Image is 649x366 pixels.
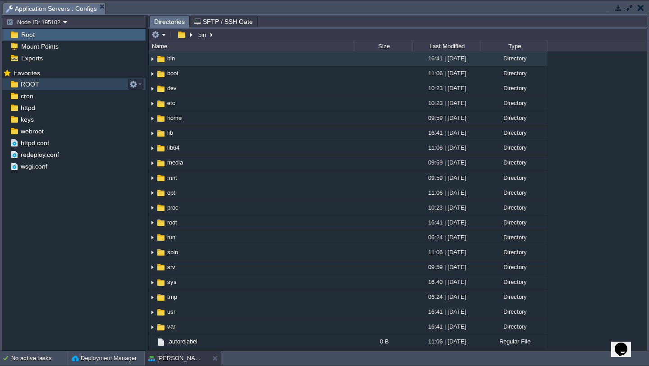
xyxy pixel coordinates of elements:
[19,127,45,135] span: webroot
[166,189,177,197] span: opt
[354,349,412,363] div: 0 B
[148,354,205,363] button: [PERSON_NAME]
[166,204,180,211] span: proc
[19,80,41,88] a: ROOT
[194,16,253,27] span: SFTP / SSH Gate
[150,41,354,51] div: Name
[166,55,176,62] a: bin
[412,320,480,334] div: 16:41 | [DATE]
[156,114,166,124] img: AMDAwAAAACH5BAEAAAAALAAAAAABAAEAAAICRAEAOw==
[149,28,647,41] input: Click to enter the path
[413,41,480,51] div: Last Modified
[156,188,166,198] img: AMDAwAAAACH5BAEAAAAALAAAAAABAAEAAAICRAEAOw==
[412,171,480,185] div: 09:59 | [DATE]
[149,201,156,215] img: AMDAwAAAACH5BAEAAAAALAAAAAABAAEAAAICRAEAOw==
[6,3,97,14] span: Application Servers : Configs
[154,16,185,27] span: Directories
[166,69,180,77] span: boot
[480,245,548,259] div: Directory
[72,354,137,363] button: Deployment Manager
[149,67,156,81] img: AMDAwAAAACH5BAEAAAAALAAAAAABAAEAAAICRAEAOw==
[480,320,548,334] div: Directory
[480,334,548,348] div: Regular File
[166,84,178,92] span: dev
[149,231,156,245] img: AMDAwAAAACH5BAEAAAAALAAAAAABAAEAAAICRAEAOw==
[12,69,41,77] a: Favorites
[149,349,156,363] img: AMDAwAAAACH5BAEAAAAALAAAAAABAAEAAAICRAEAOw==
[166,293,178,301] a: tmp
[149,111,156,125] img: AMDAwAAAACH5BAEAAAAALAAAAAABAAEAAAICRAEAOw==
[480,275,548,289] div: Directory
[156,218,166,228] img: AMDAwAAAACH5BAEAAAAALAAAAAABAAEAAAICRAEAOw==
[480,156,548,169] div: Directory
[480,171,548,185] div: Directory
[166,129,174,137] a: lib
[480,215,548,229] div: Directory
[156,158,166,168] img: AMDAwAAAACH5BAEAAAAALAAAAAABAAEAAAICRAEAOw==
[480,186,548,200] div: Directory
[197,31,208,39] button: bin
[354,334,412,348] div: 0 B
[166,219,178,226] a: root
[412,230,480,244] div: 06:24 | [DATE]
[480,96,548,110] div: Directory
[412,260,480,274] div: 09:59 | [DATE]
[166,174,178,182] a: mnt
[412,290,480,304] div: 06:24 | [DATE]
[480,141,548,155] div: Directory
[19,115,35,124] a: keys
[480,66,548,80] div: Directory
[19,104,37,112] span: httpd
[412,275,480,289] div: 16:40 | [DATE]
[412,245,480,259] div: 11:06 | [DATE]
[156,322,166,332] img: AMDAwAAAACH5BAEAAAAALAAAAAABAAEAAAICRAEAOw==
[156,203,166,213] img: AMDAwAAAACH5BAEAAAAALAAAAAABAAEAAAICRAEAOw==
[19,31,36,39] a: Root
[149,216,156,230] img: AMDAwAAAACH5BAEAAAAALAAAAAABAAEAAAICRAEAOw==
[149,52,156,66] img: AMDAwAAAACH5BAEAAAAALAAAAAABAAEAAAICRAEAOw==
[6,18,63,26] button: Node ID: 195102
[19,139,50,147] a: httpd.conf
[149,275,156,289] img: AMDAwAAAACH5BAEAAAAALAAAAAABAAEAAAICRAEAOw==
[412,111,480,125] div: 09:59 | [DATE]
[166,323,177,330] span: var
[156,143,166,153] img: AMDAwAAAACH5BAEAAAAALAAAAAABAAEAAAICRAEAOw==
[149,171,156,185] img: AMDAwAAAACH5BAEAAAAALAAAAAABAAEAAAICRAEAOw==
[480,51,548,65] div: Directory
[412,215,480,229] div: 16:41 | [DATE]
[412,66,480,80] div: 11:06 | [DATE]
[149,141,156,155] img: AMDAwAAAACH5BAEAAAAALAAAAAABAAEAAAICRAEAOw==
[166,278,178,286] a: sys
[412,126,480,140] div: 16:41 | [DATE]
[412,96,480,110] div: 10:23 | [DATE]
[480,349,548,363] div: Regular File
[166,308,177,316] span: usr
[19,162,49,170] a: wsgi.conf
[166,99,177,107] a: etc
[166,144,181,151] a: lib64
[149,290,156,304] img: AMDAwAAAACH5BAEAAAAALAAAAAABAAEAAAICRAEAOw==
[156,262,166,272] img: AMDAwAAAACH5BAEAAAAALAAAAAABAAEAAAICRAEAOw==
[156,278,166,288] img: AMDAwAAAACH5BAEAAAAALAAAAAABAAEAAAICRAEAOw==
[156,69,166,79] img: AMDAwAAAACH5BAEAAAAALAAAAAABAAEAAAICRAEAOw==
[19,151,60,159] span: redeploy.conf
[480,305,548,319] div: Directory
[149,96,156,110] img: AMDAwAAAACH5BAEAAAAALAAAAAABAAEAAAICRAEAOw==
[412,156,480,169] div: 09:59 | [DATE]
[166,263,177,271] a: srv
[166,338,199,345] a: .autorelabel
[149,246,156,260] img: AMDAwAAAACH5BAEAAAAALAAAAAABAAEAAAICRAEAOw==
